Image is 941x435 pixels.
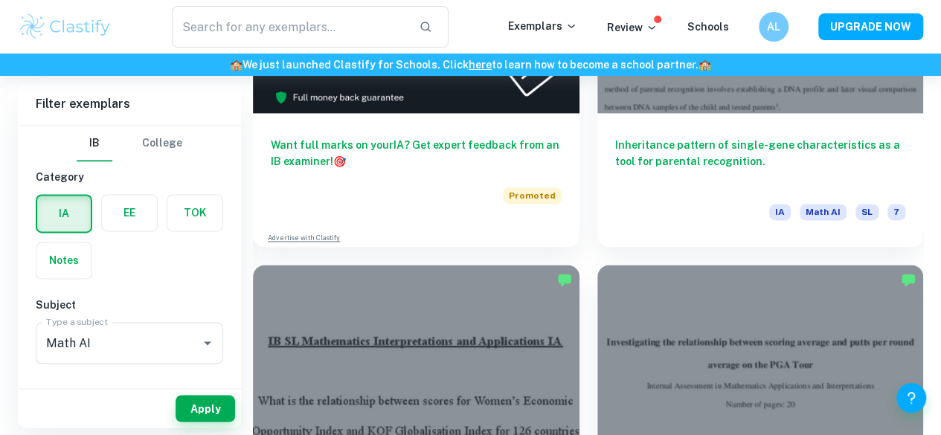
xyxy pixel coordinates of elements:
[503,187,562,204] span: Promoted
[197,332,218,353] button: Open
[887,204,905,220] span: 7
[759,12,789,42] button: AL
[18,83,241,125] h6: Filter exemplars
[765,19,783,35] h6: AL
[37,196,91,231] button: IA
[18,12,112,42] img: Clastify logo
[855,204,879,220] span: SL
[167,195,222,231] button: TOK
[901,272,916,287] img: Marked
[469,59,492,71] a: here
[77,126,182,161] div: Filter type choice
[230,59,243,71] span: 🏫
[142,126,182,161] button: College
[607,19,658,36] p: Review
[77,126,112,161] button: IB
[333,155,346,167] span: 🎯
[557,272,572,287] img: Marked
[800,204,847,220] span: Math AI
[36,297,223,313] h6: Subject
[508,18,577,34] p: Exemplars
[687,21,729,33] a: Schools
[896,383,926,413] button: Help and Feedback
[3,57,938,73] h6: We just launched Clastify for Schools. Click to learn how to become a school partner.
[698,59,711,71] span: 🏫
[615,137,906,186] h6: Inheritance pattern of single-gene characteristics as a tool for parental recognition.
[46,315,108,328] label: Type a subject
[102,195,157,231] button: EE
[271,137,562,170] h6: Want full marks on your IA ? Get expert feedback from an IB examiner!
[172,6,407,48] input: Search for any exemplars...
[818,13,923,40] button: UPGRADE NOW
[268,233,340,243] a: Advertise with Clastify
[176,395,235,422] button: Apply
[36,169,223,185] h6: Category
[36,242,91,278] button: Notes
[769,204,791,220] span: IA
